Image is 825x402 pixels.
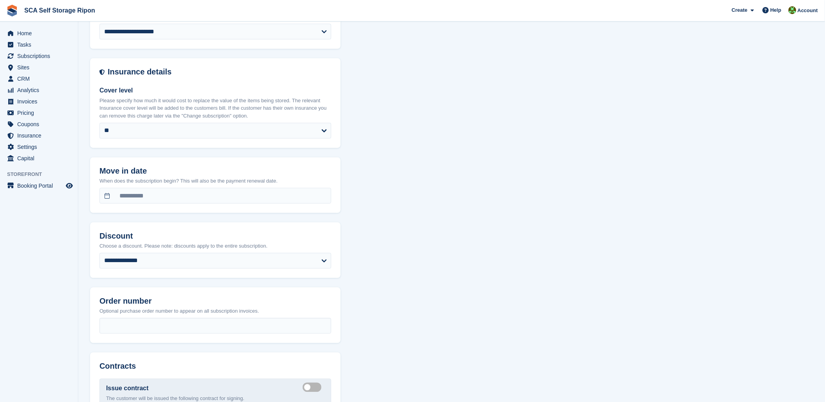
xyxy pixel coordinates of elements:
h2: Contracts [99,362,331,371]
a: menu [4,73,74,84]
h2: Insurance details [108,68,331,77]
img: stora-icon-8386f47178a22dfd0bd8f6a31ec36ba5ce8667c1dd55bd0f319d3a0aa187defe.svg [6,5,18,16]
a: menu [4,62,74,73]
span: Subscriptions [17,51,64,62]
a: menu [4,141,74,152]
p: Please specify how much it would cost to replace the value of the items being stored. The relevan... [99,97,331,120]
a: menu [4,180,74,191]
a: menu [4,85,74,96]
span: Insurance [17,130,64,141]
h2: Discount [99,232,331,241]
a: Preview store [65,181,74,190]
span: Storefront [7,170,78,178]
h2: Move in date [99,167,331,176]
span: Account [798,7,818,14]
a: menu [4,96,74,107]
p: When does the subscription begin? This will also be the payment renewal date. [99,177,331,185]
a: menu [4,107,74,118]
span: Pricing [17,107,64,118]
span: Home [17,28,64,39]
a: menu [4,39,74,50]
span: Analytics [17,85,64,96]
span: Tasks [17,39,64,50]
p: Choose a discount. Please note: discounts apply to the entire subscription. [99,243,331,250]
span: Booking Portal [17,180,64,191]
a: menu [4,153,74,164]
img: Kelly Neesham [789,6,796,14]
a: SCA Self Storage Ripon [21,4,98,17]
span: CRM [17,73,64,84]
label: Cover level [99,86,331,96]
h2: Order number [99,297,331,306]
span: Invoices [17,96,64,107]
p: Optional purchase order number to appear on all subscription invoices. [99,308,331,315]
label: Create integrated contract [303,387,325,388]
label: Issue contract [106,384,148,393]
img: insurance-details-icon-731ffda60807649b61249b889ba3c5e2b5c27d34e2e1fb37a309f0fde93ff34a.svg [99,68,105,77]
span: Create [732,6,747,14]
span: Help [771,6,782,14]
span: Coupons [17,119,64,130]
span: Sites [17,62,64,73]
a: menu [4,130,74,141]
a: menu [4,119,74,130]
span: Capital [17,153,64,164]
a: menu [4,28,74,39]
a: menu [4,51,74,62]
span: Settings [17,141,64,152]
